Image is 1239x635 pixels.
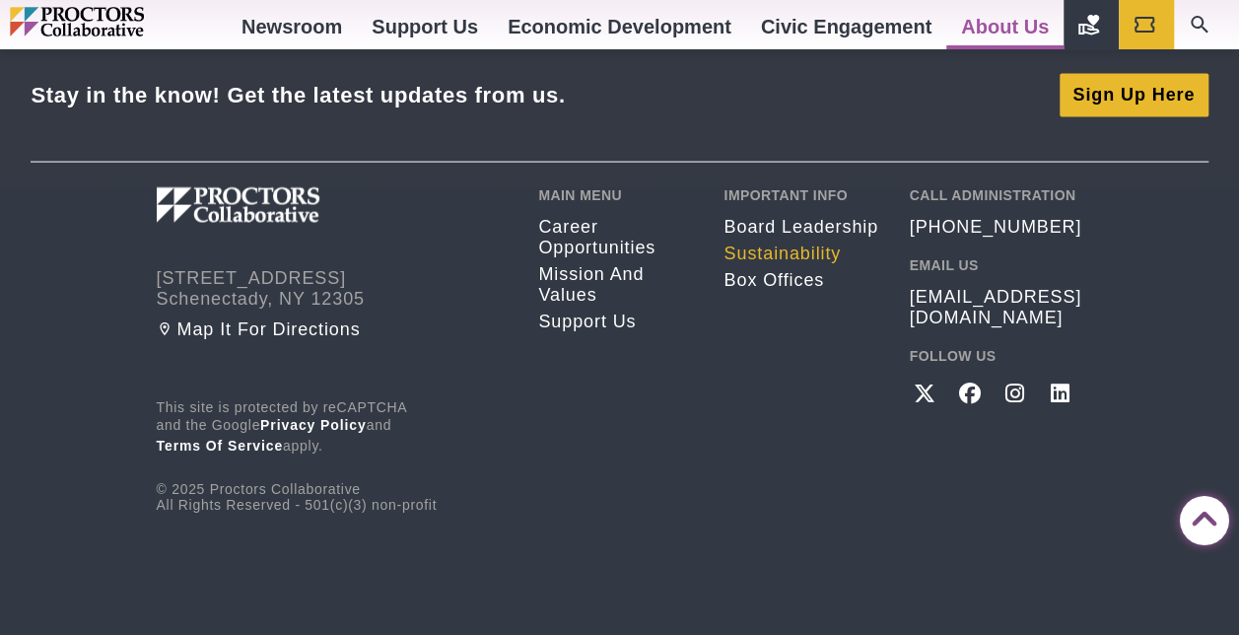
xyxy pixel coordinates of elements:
[909,257,1082,273] h2: Email Us
[157,187,423,223] img: Proctors logo
[157,438,284,454] a: Terms of Service
[31,82,565,108] div: Stay in the know! Get the latest updates from us.
[909,217,1081,238] a: [PHONE_NUMBER]
[538,312,694,332] a: Support Us
[1180,497,1219,536] a: Back to Top
[723,244,879,264] a: Sustainability
[909,287,1082,328] a: [EMAIL_ADDRESS][DOMAIN_NAME]
[10,7,227,35] img: Proctors logo
[538,217,694,258] a: Career opportunities
[1060,74,1208,117] a: Sign Up Here
[157,399,510,513] div: © 2025 Proctors Collaborative All Rights Reserved - 501(c)(3) non-profit
[157,319,510,340] a: Map it for directions
[723,187,879,203] h2: Important Info
[909,187,1082,203] h2: Call Administration
[538,264,694,306] a: Mission and Values
[723,270,879,291] a: Box Offices
[909,348,1082,364] h2: Follow Us
[723,217,879,238] a: Board Leadership
[260,417,367,433] a: Privacy Policy
[157,268,510,310] address: [STREET_ADDRESS] Schenectady, NY 12305
[538,187,694,203] h2: Main Menu
[157,399,510,457] p: This site is protected by reCAPTCHA and the Google and apply.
